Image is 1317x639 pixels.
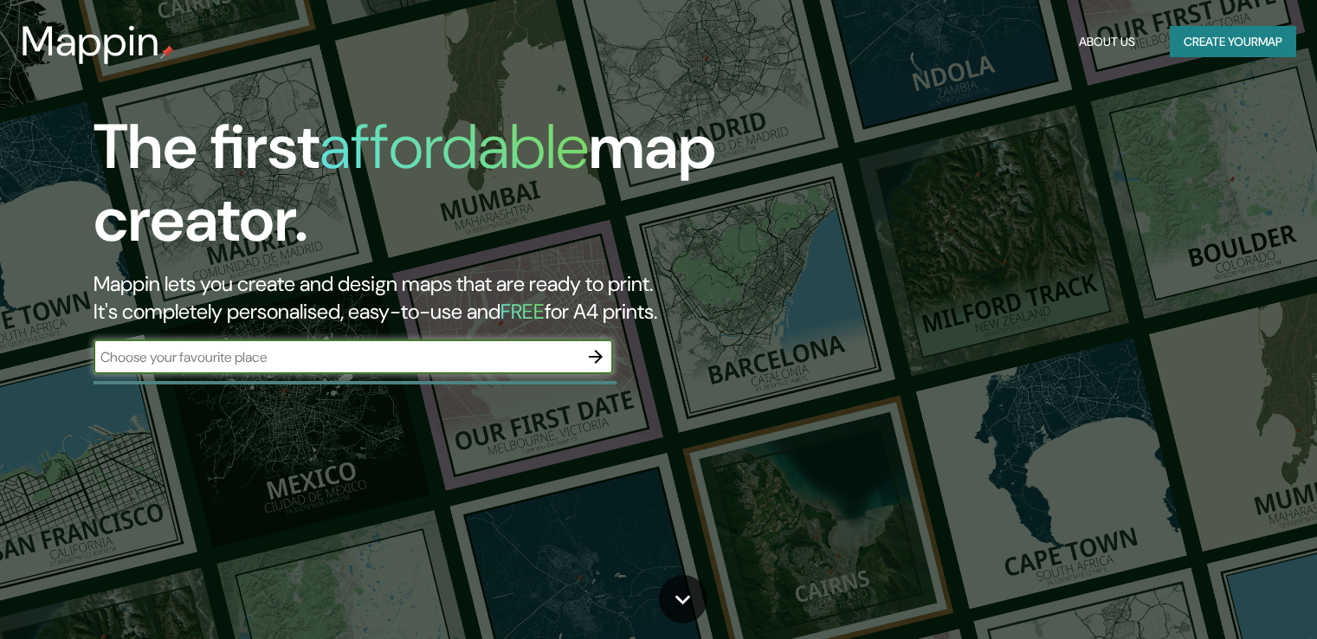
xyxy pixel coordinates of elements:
h1: The first map creator. [94,111,752,270]
input: Choose your favourite place [94,347,578,367]
h2: Mappin lets you create and design maps that are ready to print. It's completely personalised, eas... [94,270,752,326]
h5: FREE [500,298,545,325]
h3: Mappin [21,17,160,66]
img: mappin-pin [160,45,174,59]
button: Create yourmap [1170,26,1296,58]
button: About Us [1072,26,1142,58]
h1: affordable [320,106,589,187]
